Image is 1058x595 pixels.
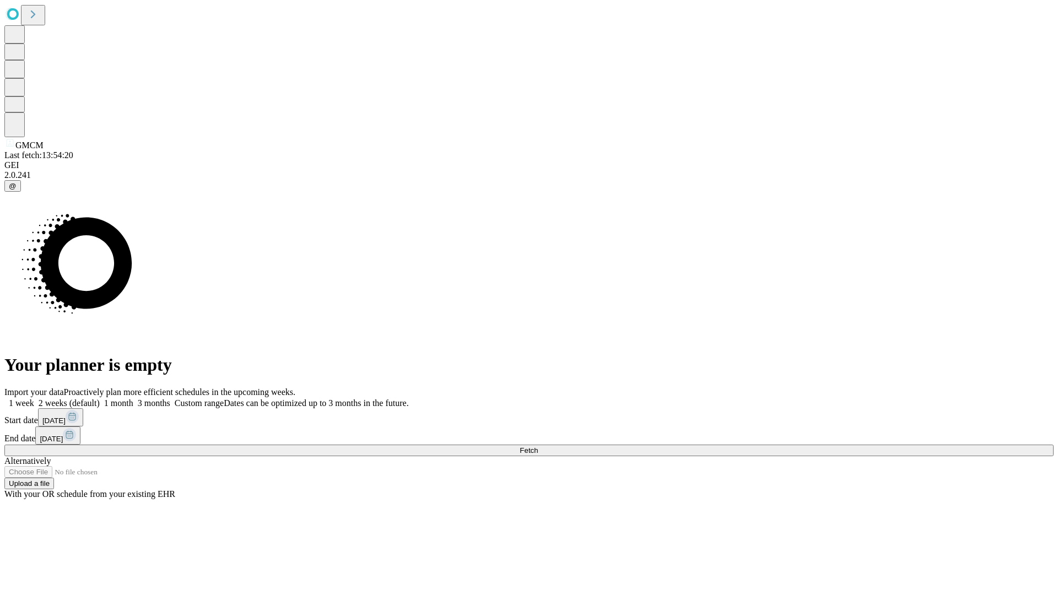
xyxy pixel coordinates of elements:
[42,416,66,425] span: [DATE]
[104,398,133,408] span: 1 month
[15,140,44,150] span: GMCM
[40,435,63,443] span: [DATE]
[138,398,170,408] span: 3 months
[4,489,175,499] span: With your OR schedule from your existing EHR
[4,426,1054,445] div: End date
[4,170,1054,180] div: 2.0.241
[4,160,1054,170] div: GEI
[9,398,34,408] span: 1 week
[4,150,73,160] span: Last fetch: 13:54:20
[175,398,224,408] span: Custom range
[38,408,83,426] button: [DATE]
[4,355,1054,375] h1: Your planner is empty
[4,456,51,466] span: Alternatively
[35,426,80,445] button: [DATE]
[9,182,17,190] span: @
[520,446,538,455] span: Fetch
[4,180,21,192] button: @
[4,478,54,489] button: Upload a file
[4,408,1054,426] div: Start date
[39,398,100,408] span: 2 weeks (default)
[224,398,408,408] span: Dates can be optimized up to 3 months in the future.
[64,387,295,397] span: Proactively plan more efficient schedules in the upcoming weeks.
[4,387,64,397] span: Import your data
[4,445,1054,456] button: Fetch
